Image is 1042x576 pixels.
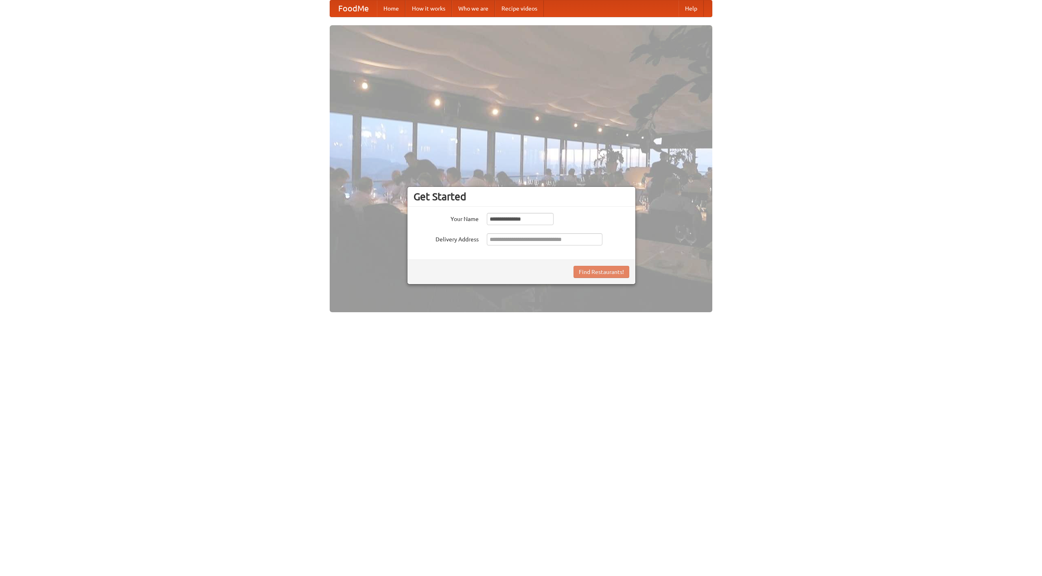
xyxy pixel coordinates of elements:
a: How it works [405,0,452,17]
a: FoodMe [330,0,377,17]
label: Your Name [414,213,479,223]
a: Recipe videos [495,0,544,17]
a: Who we are [452,0,495,17]
label: Delivery Address [414,233,479,243]
a: Help [679,0,704,17]
a: Home [377,0,405,17]
h3: Get Started [414,191,629,203]
button: Find Restaurants! [574,266,629,278]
